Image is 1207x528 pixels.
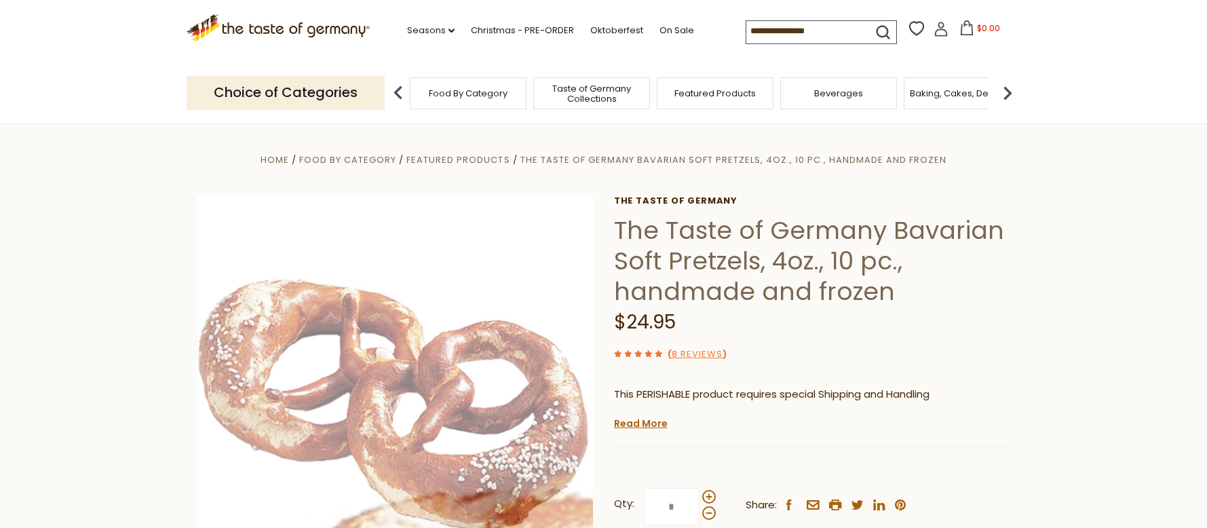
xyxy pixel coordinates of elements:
[471,23,574,38] a: Christmas - PRE-ORDER
[668,347,727,360] span: ( )
[407,23,455,38] a: Seasons
[614,309,676,335] span: $24.95
[614,386,1011,403] p: This PERISHABLE product requires special Shipping and Handling
[814,88,863,98] a: Beverages
[614,495,634,512] strong: Qty:
[951,20,1009,41] button: $0.00
[614,215,1011,307] h1: The Taste of Germany Bavarian Soft Pretzels, 4oz., 10 pc., handmade and frozen
[614,195,1011,206] a: The Taste of Germany
[674,88,756,98] a: Featured Products
[385,79,412,107] img: previous arrow
[590,23,643,38] a: Oktoberfest
[187,76,385,109] p: Choice of Categories
[659,23,694,38] a: On Sale
[746,497,777,514] span: Share:
[299,153,396,166] a: Food By Category
[672,347,723,362] a: 8 Reviews
[977,22,1000,34] span: $0.00
[537,83,646,104] a: Taste of Germany Collections
[644,488,700,525] input: Qty:
[520,153,946,166] a: The Taste of Germany Bavarian Soft Pretzels, 4oz., 10 pc., handmade and frozen
[406,153,510,166] a: Featured Products
[261,153,289,166] a: Home
[614,417,668,430] a: Read More
[429,88,507,98] a: Food By Category
[994,79,1021,107] img: next arrow
[910,88,1015,98] a: Baking, Cakes, Desserts
[627,413,1011,430] li: We will ship this product in heat-protective packaging and ice.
